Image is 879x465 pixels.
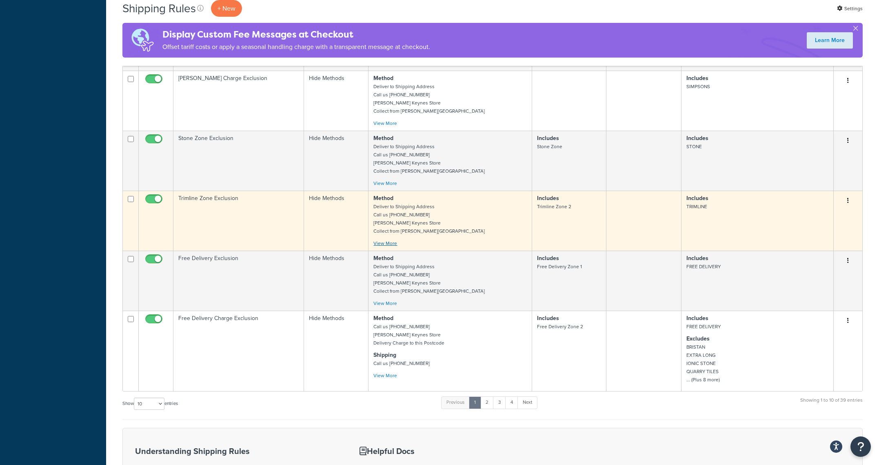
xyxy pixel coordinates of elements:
[537,194,559,202] strong: Includes
[122,23,162,58] img: duties-banner-06bc72dcb5fe05cb3f9472aba00be2ae8eb53ab6f0d8bb03d382ba314ac3c341.png
[537,314,559,323] strong: Includes
[173,251,304,311] td: Free Delivery Exclusion
[373,134,393,142] strong: Method
[373,263,485,295] small: Deliver to Shipping Address Call us [PHONE_NUMBER] [PERSON_NAME] Keynes Store Collect from [PERSO...
[373,120,397,127] a: View More
[373,300,397,307] a: View More
[537,323,583,330] small: Free Delivery Zone 2
[850,436,871,457] button: Open Resource Center
[173,71,304,131] td: [PERSON_NAME] Charge Exclusion
[373,254,393,263] strong: Method
[173,131,304,191] td: Stone Zone Exclusion
[800,396,863,413] div: Showing 1 to 10 of 39 entries
[134,398,164,410] select: Showentries
[686,83,710,90] small: SIMPSONS
[373,351,396,359] strong: Shipping
[837,3,863,14] a: Settings
[537,143,562,150] small: Stone Zone
[807,32,853,49] a: Learn More
[686,323,721,330] small: FREE DELIVERY
[505,396,518,409] a: 4
[686,74,708,82] strong: Includes
[686,203,707,210] small: TRIMLINE
[162,28,430,41] h4: Display Custom Fee Messages at Checkout
[537,134,559,142] strong: Includes
[373,314,393,323] strong: Method
[304,131,368,191] td: Hide Methods
[373,143,485,175] small: Deliver to Shipping Address Call us [PHONE_NUMBER] [PERSON_NAME] Keynes Store Collect from [PERSO...
[360,447,493,456] h3: Helpful Docs
[304,71,368,131] td: Hide Methods
[686,334,710,343] strong: Excludes
[686,143,702,150] small: STONE
[135,447,339,456] h3: Understanding Shipping Rules
[686,194,708,202] strong: Includes
[686,254,708,263] strong: Includes
[373,180,397,187] a: View More
[304,251,368,311] td: Hide Methods
[304,311,368,391] td: Hide Methods
[686,343,720,383] small: BRISTAN EXTRA LONG IONIC STONE QUARRY TILES ... (Plus 8 more)
[517,396,537,409] a: Next
[686,314,708,323] strong: Includes
[162,41,430,53] p: Offset tariff costs or apply a seasonal handling charge with a transparent message at checkout.
[304,191,368,251] td: Hide Methods
[373,83,485,115] small: Deliver to Shipping Address Call us [PHONE_NUMBER] [PERSON_NAME] Keynes Store Collect from [PERSO...
[537,203,571,210] small: Trimline Zone 2
[537,254,559,263] strong: Includes
[173,311,304,391] td: Free Delivery Charge Exclusion
[493,396,506,409] a: 3
[373,360,430,367] small: Call us [PHONE_NUMBER]
[373,372,397,379] a: View More
[373,203,485,235] small: Deliver to Shipping Address Call us [PHONE_NUMBER] [PERSON_NAME] Keynes Store Collect from [PERSO...
[173,191,304,251] td: Trimline Zone Exclusion
[480,396,494,409] a: 2
[373,74,393,82] strong: Method
[122,0,196,16] h1: Shipping Rules
[537,263,582,270] small: Free Delivery Zone 1
[373,194,393,202] strong: Method
[469,396,481,409] a: 1
[122,398,178,410] label: Show entries
[373,240,397,247] a: View More
[686,263,721,270] small: FREE DELIVERY
[373,323,444,347] small: Call us [PHONE_NUMBER] [PERSON_NAME] Keynes Store Delivery Charge to this Postcode
[686,134,708,142] strong: Includes
[441,396,470,409] a: Previous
